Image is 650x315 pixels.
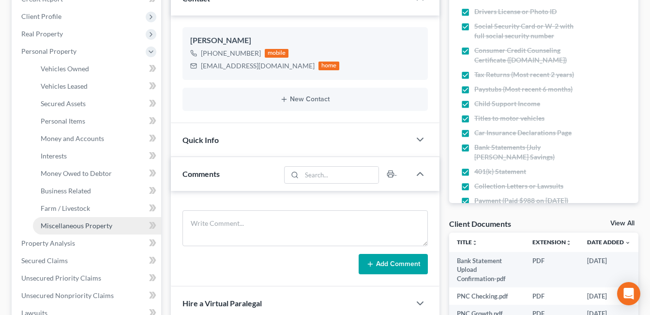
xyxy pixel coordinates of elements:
[33,182,161,200] a: Business Related
[33,78,161,95] a: Vehicles Leased
[41,134,104,142] span: Money and Accounts
[21,30,63,38] span: Real Property
[625,240,631,246] i: expand_more
[449,287,525,305] td: PNC Checking.pdf
[182,169,220,178] span: Comments
[33,130,161,147] a: Money and Accounts
[474,21,583,41] span: Social Security Card or W-2 with full social security number
[182,299,262,308] span: Hire a Virtual Paralegal
[359,254,428,274] button: Add Comment
[41,221,112,230] span: Miscellaneous Property
[21,47,76,55] span: Personal Property
[41,64,89,73] span: Vehicles Owned
[474,181,563,191] span: Collection Letters or Lawsuits
[41,187,91,195] span: Business Related
[457,238,478,246] a: Titleunfold_more
[33,165,161,182] a: Money Owed to Debtor
[182,135,219,144] span: Quick Info
[41,117,85,125] span: Personal Items
[472,240,478,246] i: unfold_more
[474,46,583,65] span: Consumer Credit Counseling Certificate ([DOMAIN_NAME])
[610,220,635,227] a: View All
[532,238,572,246] a: Extensionunfold_more
[33,60,161,78] a: Vehicles Owned
[33,147,161,165] a: Interests
[449,219,511,229] div: Client Documents
[587,238,631,246] a: Date Added expand_more
[41,99,86,108] span: Secured Assets
[201,48,261,58] div: [PHONE_NUMBER]
[41,204,90,212] span: Farm / Livestock
[41,169,112,177] span: Money Owed to Debtor
[579,287,638,305] td: [DATE]
[33,95,161,112] a: Secured Assets
[41,82,88,90] span: Vehicles Leased
[579,252,638,287] td: [DATE]
[474,70,574,79] span: Tax Returns (Most recent 2 years)
[190,95,420,103] button: New Contact
[474,128,572,138] span: Car Insurance Declarations Page
[14,269,161,287] a: Unsecured Priority Claims
[302,167,379,183] input: Search...
[201,61,315,71] div: [EMAIL_ADDRESS][DOMAIN_NAME]
[449,252,525,287] td: Bank Statement Upload Confirmation-pdf
[14,235,161,252] a: Property Analysis
[474,167,526,176] span: 401(k) Statement
[14,252,161,269] a: Secured Claims
[21,291,114,299] span: Unsecured Nonpriority Claims
[474,196,568,205] span: Payment (Paid $988 on [DATE])
[566,240,572,246] i: unfold_more
[41,152,67,160] span: Interests
[33,112,161,130] a: Personal Items
[21,256,68,265] span: Secured Claims
[265,49,289,58] div: mobile
[21,274,101,282] span: Unsecured Priority Claims
[474,84,573,94] span: Paystubs (Most recent 6 months)
[474,142,583,162] span: Bank Statements (July [PERSON_NAME] Savings)
[525,252,579,287] td: PDF
[21,239,75,247] span: Property Analysis
[33,217,161,235] a: Miscellaneous Property
[474,99,540,109] span: Child Support Income
[21,12,61,20] span: Client Profile
[474,113,544,123] span: Titles to motor vehicles
[318,62,340,70] div: home
[474,7,557,16] span: Drivers License or Photo ID
[14,287,161,304] a: Unsecured Nonpriority Claims
[190,35,420,47] div: [PERSON_NAME]
[617,282,640,305] div: Open Intercom Messenger
[525,287,579,305] td: PDF
[33,200,161,217] a: Farm / Livestock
